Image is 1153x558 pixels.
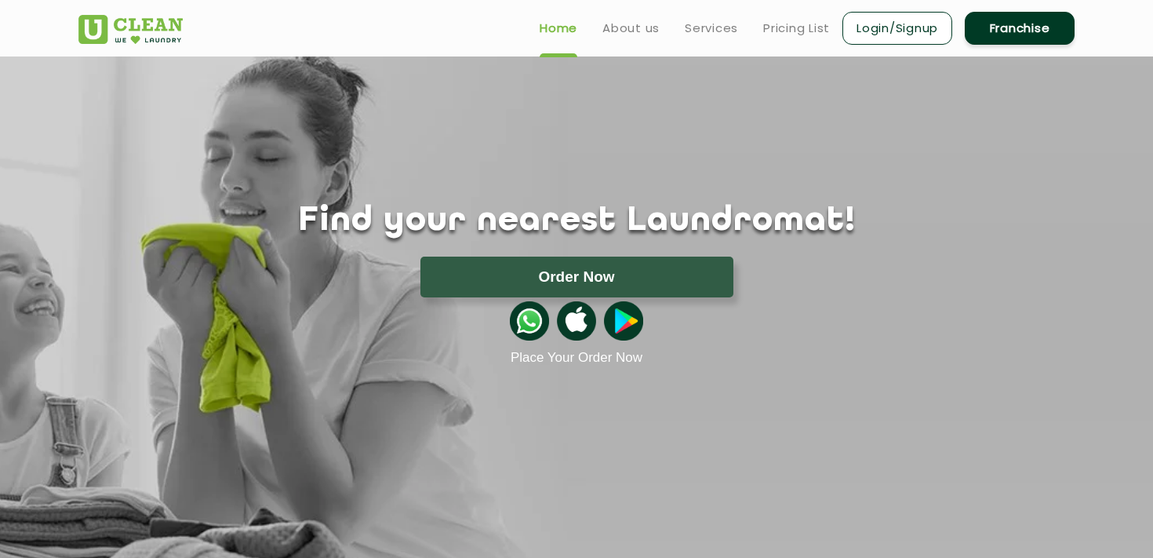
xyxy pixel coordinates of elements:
[842,12,952,45] a: Login/Signup
[763,19,830,38] a: Pricing List
[965,12,1075,45] a: Franchise
[604,301,643,341] img: playstoreicon.png
[557,301,596,341] img: apple-icon.png
[510,301,549,341] img: whatsappicon.png
[78,15,183,44] img: UClean Laundry and Dry Cleaning
[67,202,1086,241] h1: Find your nearest Laundromat!
[511,350,642,366] a: Place Your Order Now
[540,19,577,38] a: Home
[420,257,733,297] button: Order Now
[685,19,738,38] a: Services
[602,19,660,38] a: About us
